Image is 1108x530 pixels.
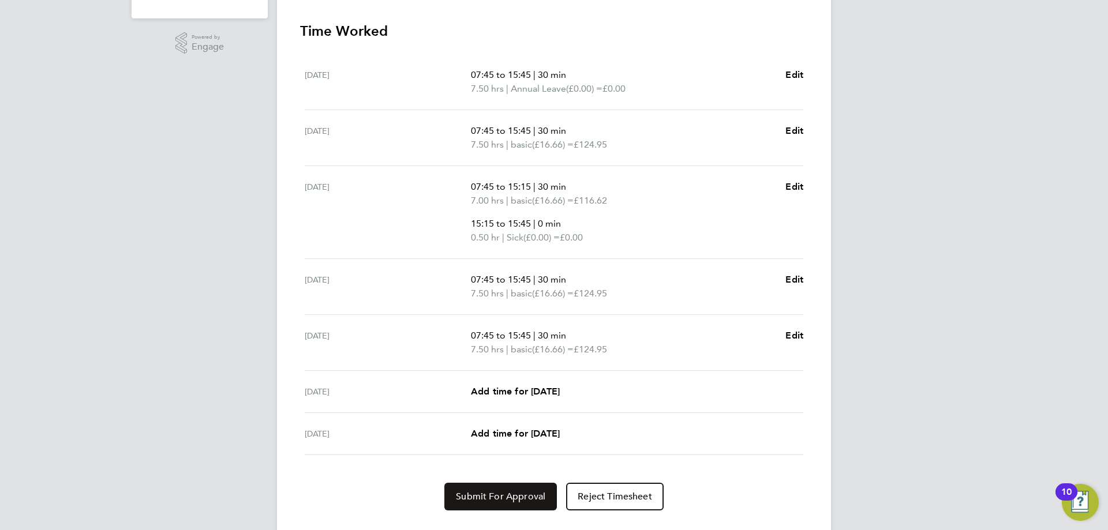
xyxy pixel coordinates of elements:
span: Edit [785,125,803,136]
span: 30 min [538,69,566,80]
span: 07:45 to 15:45 [471,125,531,136]
span: | [533,218,536,229]
span: | [506,139,508,150]
span: £124.95 [574,139,607,150]
span: 7.50 hrs [471,139,504,150]
a: Edit [785,273,803,287]
span: Edit [785,181,803,192]
div: [DATE] [305,427,471,441]
span: 7.00 hrs [471,195,504,206]
div: 10 [1061,492,1072,507]
span: Add time for [DATE] [471,386,560,397]
button: Submit For Approval [444,483,557,510]
span: (£0.00) = [523,232,560,243]
span: 30 min [538,274,566,285]
a: Powered byEngage [175,32,224,54]
span: | [506,83,508,94]
span: Powered by [192,32,224,42]
div: [DATE] [305,180,471,245]
span: 7.50 hrs [471,288,504,299]
a: Add time for [DATE] [471,385,560,399]
span: | [533,125,536,136]
span: | [533,69,536,80]
span: Annual Leave [511,82,566,96]
span: Submit For Approval [456,491,545,502]
span: basic [511,194,532,208]
a: Edit [785,124,803,138]
button: Open Resource Center, 10 new notifications [1062,484,1099,521]
span: 07:45 to 15:45 [471,274,531,285]
span: basic [511,343,532,356]
span: 07:45 to 15:45 [471,330,531,341]
span: (£16.66) = [532,139,574,150]
div: [DATE] [305,329,471,356]
span: | [533,330,536,341]
span: 30 min [538,125,566,136]
span: | [502,232,504,243]
span: basic [511,138,532,152]
span: Edit [785,274,803,285]
div: [DATE] [305,273,471,300]
span: Edit [785,69,803,80]
span: basic [511,287,532,300]
span: 7.50 hrs [471,344,504,355]
span: Add time for [DATE] [471,428,560,439]
span: 0.50 hr [471,232,500,243]
span: (£16.66) = [532,344,574,355]
span: 7.50 hrs [471,83,504,94]
a: Edit [785,329,803,343]
span: Reject Timesheet [578,491,652,502]
span: (£16.66) = [532,288,574,299]
span: (£0.00) = [566,83,602,94]
span: Engage [192,42,224,52]
span: | [506,288,508,299]
span: £0.00 [602,83,626,94]
div: [DATE] [305,385,471,399]
button: Reject Timesheet [566,483,664,510]
span: 15:15 to 15:45 [471,218,531,229]
div: [DATE] [305,124,471,152]
span: 0 min [538,218,561,229]
span: £124.95 [574,288,607,299]
span: 07:45 to 15:45 [471,69,531,80]
span: £0.00 [560,232,583,243]
a: Edit [785,180,803,194]
a: Edit [785,68,803,82]
span: Edit [785,330,803,341]
span: | [506,344,508,355]
span: (£16.66) = [532,195,574,206]
span: Sick [507,231,523,245]
span: | [506,195,508,206]
span: | [533,274,536,285]
span: £116.62 [574,195,607,206]
div: [DATE] [305,68,471,96]
span: 30 min [538,330,566,341]
span: | [533,181,536,192]
h3: Time Worked [300,22,808,40]
span: 07:45 to 15:15 [471,181,531,192]
span: 30 min [538,181,566,192]
a: Add time for [DATE] [471,427,560,441]
span: £124.95 [574,344,607,355]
